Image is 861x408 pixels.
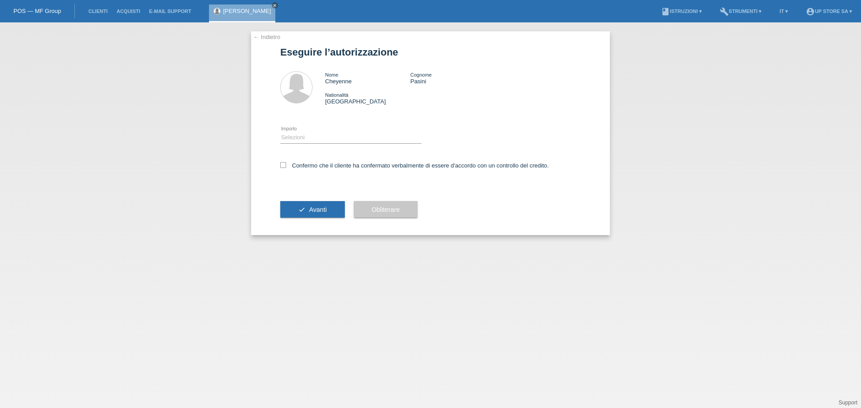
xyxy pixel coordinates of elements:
button: check Avanti [280,201,345,218]
a: account_circleUp Store SA ▾ [801,9,857,14]
i: check [298,206,305,213]
i: account_circle [806,7,815,16]
i: build [720,7,729,16]
a: [PERSON_NAME] [223,8,271,14]
span: Avanti [309,206,326,213]
a: close [272,2,278,9]
div: [GEOGRAPHIC_DATA] [325,91,410,105]
div: Cheyenne [325,71,410,85]
a: POS — MF Group [13,8,61,14]
i: book [661,7,670,16]
a: ← Indietro [253,34,280,40]
a: Acquisti [112,9,145,14]
a: bookIstruzioni ▾ [657,9,706,14]
a: buildStrumenti ▾ [715,9,766,14]
button: Obliterare [354,201,418,218]
div: Pasini [410,71,496,85]
label: Confermo che il cliente ha confermato verbalmente di essere d'accordo con un controllo del credito. [280,162,549,169]
a: IT ▾ [775,9,792,14]
a: Support [839,399,857,406]
a: E-mail Support [145,9,196,14]
i: close [273,3,277,8]
a: Clienti [84,9,112,14]
span: Nome [325,72,338,77]
span: Cognome [410,72,432,77]
h1: Eseguire l’autorizzazione [280,47,581,58]
span: Nationalità [325,92,348,98]
span: Obliterare [372,206,400,213]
